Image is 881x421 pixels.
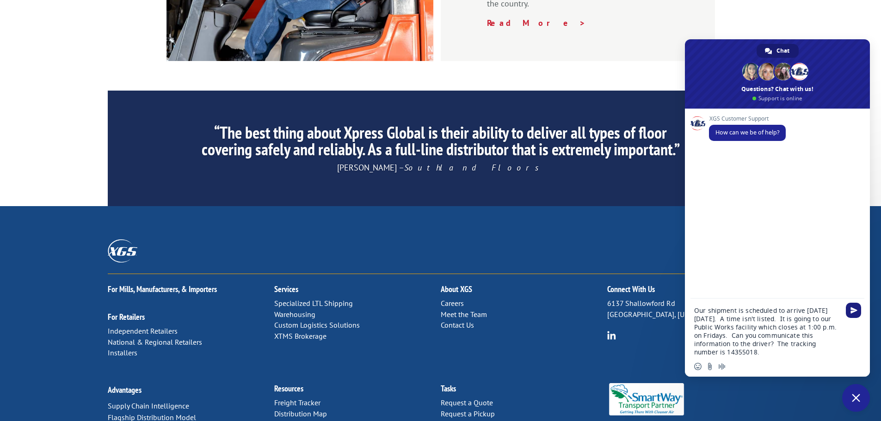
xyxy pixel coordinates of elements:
span: How can we be of help? [715,128,779,136]
img: XGS_Logos_ALL_2024_All_White [108,239,137,262]
span: Audio message [718,363,726,370]
a: Freight Tracker [274,398,320,407]
a: National & Regional Retailers [108,337,202,347]
p: 6137 Shallowford Rd [GEOGRAPHIC_DATA], [US_STATE] 37421 [607,298,774,320]
h2: Tasks [441,384,607,397]
span: XGS Customer Support [709,116,786,122]
a: Contact Us [441,320,474,329]
a: Read More > [487,18,586,28]
a: XTMS Brokerage [274,331,327,341]
textarea: Compose your message... [694,306,840,356]
span: Send [846,303,861,318]
a: Careers [441,299,464,308]
img: Smartway_Logo [607,383,686,415]
a: Request a Quote [441,398,493,407]
a: Advantages [108,384,142,395]
a: For Mills, Manufacturers, & Importers [108,284,217,294]
a: About XGS [441,284,472,294]
h2: Connect With Us [607,285,774,298]
a: Independent Retailers [108,326,178,336]
img: group-6 [607,331,616,340]
h2: “The best thing about Xpress Global is their ability to deliver all types of floor covering safel... [194,124,686,162]
span: Insert an emoji [694,363,702,370]
a: Installers [108,348,137,357]
a: Warehousing [274,310,315,319]
a: Meet the Team [441,310,487,319]
span: Chat [776,44,789,58]
div: Chat [757,44,799,58]
span: [PERSON_NAME] – [337,162,544,173]
em: Southland Floors [404,162,544,173]
a: For Retailers [108,311,145,322]
a: Resources [274,383,303,394]
a: Services [274,284,298,294]
a: Supply Chain Intelligence [108,401,189,410]
a: Distribution Map [274,409,327,418]
a: Specialized LTL Shipping [274,299,353,308]
a: Request a Pickup [441,409,495,418]
div: Close chat [842,384,870,412]
span: Send a file [706,363,714,370]
a: Custom Logistics Solutions [274,320,360,329]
